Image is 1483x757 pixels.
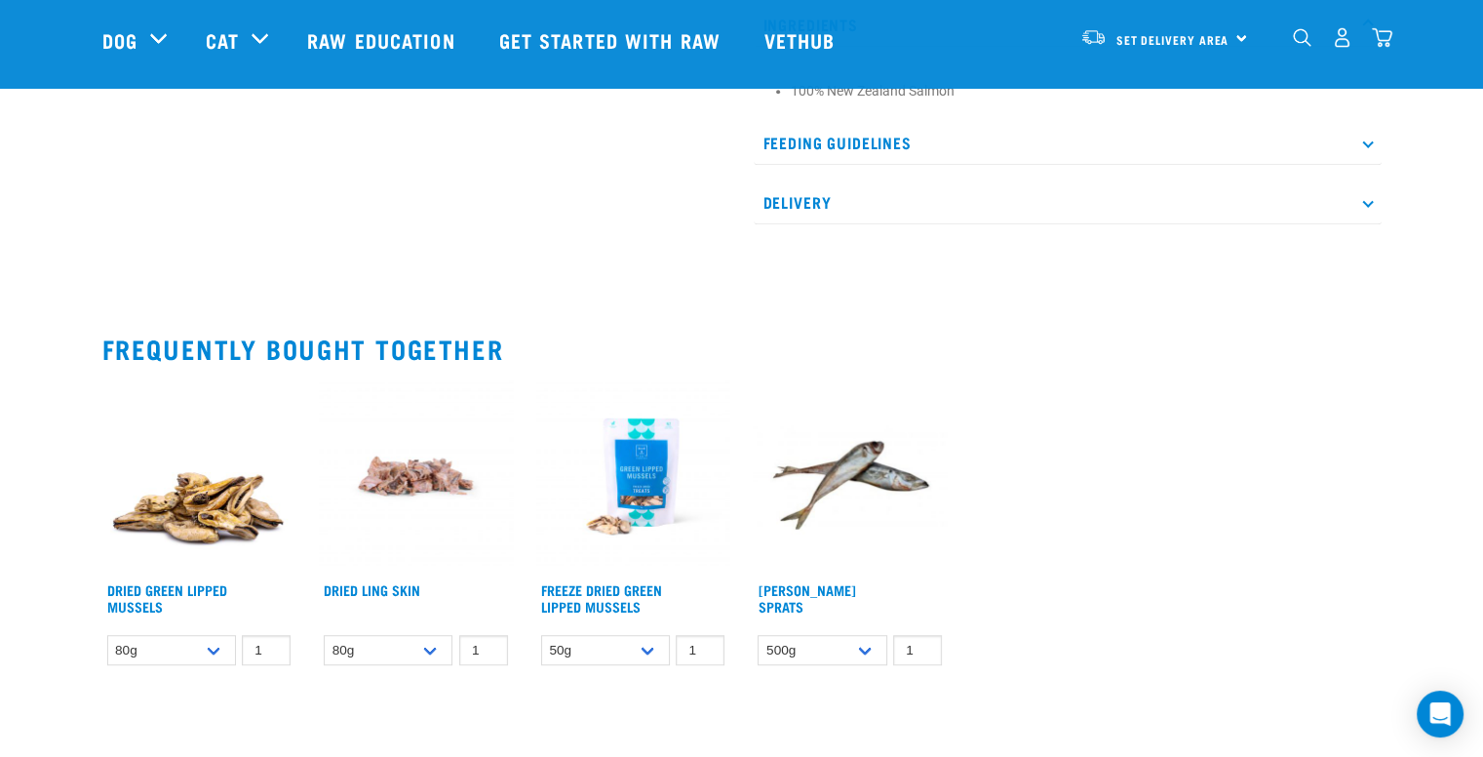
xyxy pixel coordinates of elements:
[541,586,662,609] a: Freeze Dried Green Lipped Mussels
[206,25,239,55] a: Cat
[1293,28,1311,47] img: home-icon-1@2x.png
[1417,691,1463,737] div: Open Intercom Messenger
[480,1,745,79] a: Get started with Raw
[1332,27,1352,48] img: user.png
[324,586,420,593] a: Dried Ling Skin
[459,635,508,665] input: 1
[753,379,947,574] img: Jack Mackarel Sparts Raw Fish For Dogs
[1116,36,1229,43] span: Set Delivery Area
[102,379,296,574] img: 1306 Freeze Dried Mussels 01
[745,1,860,79] a: Vethub
[676,635,724,665] input: 1
[758,586,855,609] a: [PERSON_NAME] Sprats
[1372,27,1392,48] img: home-icon@2x.png
[242,635,291,665] input: 1
[1080,28,1107,46] img: van-moving.png
[536,379,730,574] img: RE Product Shoot 2023 Nov8551
[102,25,137,55] a: Dog
[754,180,1382,224] p: Delivery
[107,586,227,609] a: Dried Green Lipped Mussels
[791,81,1372,101] li: 100% New Zealand Salmon
[319,379,513,574] img: Dried Ling Skin 1701
[288,1,479,79] a: Raw Education
[754,121,1382,165] p: Feeding Guidelines
[102,334,1382,364] h2: Frequently bought together
[893,635,942,665] input: 1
